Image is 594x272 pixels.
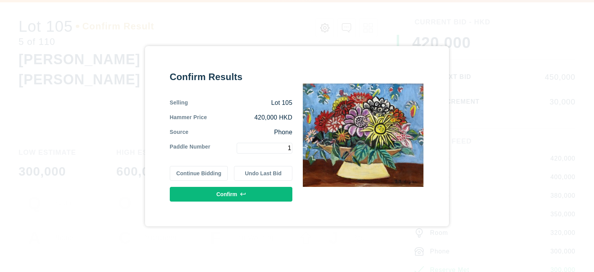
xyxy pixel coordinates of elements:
[170,166,228,181] button: Continue Bidding
[170,113,207,122] div: Hammer Price
[170,71,292,83] div: Confirm Results
[170,128,189,137] div: Source
[188,99,292,107] div: Lot 105
[234,166,292,181] button: Undo Last Bid
[188,128,292,137] div: Phone
[170,143,210,154] div: Paddle Number
[170,99,188,107] div: Selling
[170,187,292,202] button: Confirm
[207,113,292,122] div: 420,000 HKD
